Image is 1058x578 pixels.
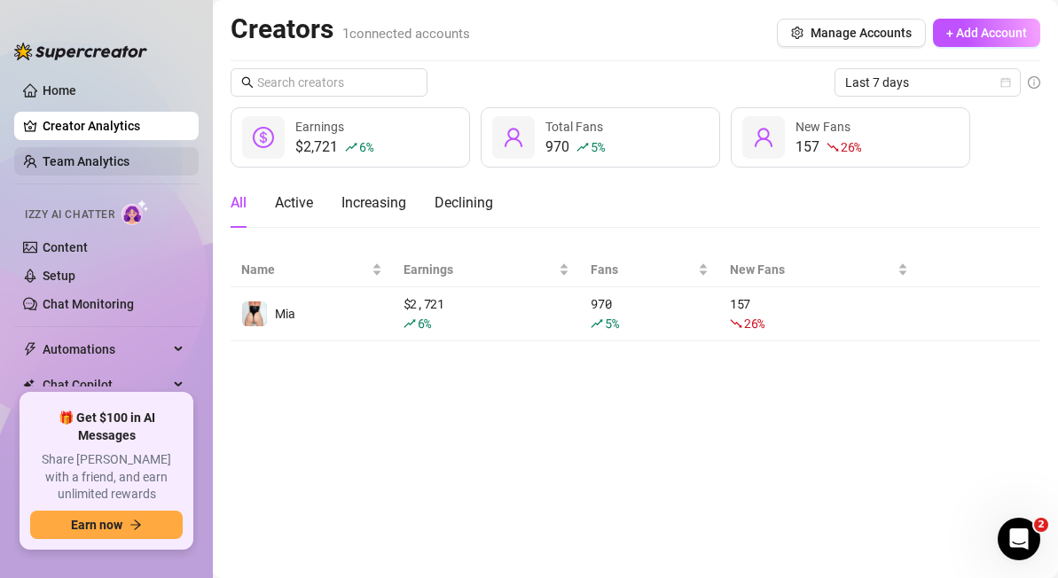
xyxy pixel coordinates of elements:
span: Earnings [295,120,344,134]
span: arrow-right [129,519,142,531]
div: Active [275,192,313,214]
span: rise [404,317,416,330]
img: AI Chatter [121,199,149,225]
iframe: Intercom live chat [998,518,1040,560]
span: search [241,76,254,89]
div: 157 [730,294,908,333]
span: Automations [43,335,168,363]
span: Izzy AI Chatter [25,207,114,223]
span: New Fans [730,260,894,279]
img: Chat Copilot [23,379,35,391]
button: Earn nowarrow-right [30,511,183,539]
span: Fans [591,260,694,279]
span: rise [576,141,589,153]
span: 2 [1034,518,1048,532]
div: Increasing [341,192,406,214]
span: Mia [275,307,295,321]
span: rise [345,141,357,153]
th: Earnings [393,253,581,287]
span: user [753,127,774,148]
span: Earnings [404,260,556,279]
span: user [503,127,524,148]
img: logo-BBDzfeDw.svg [14,43,147,60]
div: Declining [435,192,493,214]
input: Search creators [257,73,403,92]
a: Content [43,240,88,254]
a: Home [43,83,76,98]
button: + Add Account [933,19,1040,47]
a: Team Analytics [43,154,129,168]
span: 5 % [605,315,618,332]
img: Mia [242,301,267,326]
div: All [231,192,247,214]
span: Earn now [71,518,122,532]
span: Name [241,260,368,279]
div: 970 [545,137,604,158]
th: Fans [580,253,719,287]
span: fall [827,141,839,153]
span: 26 % [841,138,861,155]
a: Chat Monitoring [43,297,134,311]
span: New Fans [795,120,850,134]
div: $ 2,721 [404,294,570,333]
span: info-circle [1028,76,1040,89]
a: Creator Analytics [43,112,184,140]
span: 6 % [359,138,372,155]
span: 🎁 Get $100 in AI Messages [30,410,183,444]
span: 1 connected accounts [342,26,470,42]
span: Manage Accounts [811,26,912,40]
span: calendar [1000,77,1011,88]
span: Total Fans [545,120,603,134]
span: 5 % [591,138,604,155]
span: thunderbolt [23,342,37,356]
th: Name [231,253,393,287]
button: Manage Accounts [777,19,926,47]
div: $2,721 [295,137,372,158]
th: New Fans [719,253,919,287]
span: dollar-circle [253,127,274,148]
span: rise [591,317,603,330]
h2: Creators [231,12,470,46]
span: + Add Account [946,26,1027,40]
div: 157 [795,137,861,158]
span: fall [730,317,742,330]
a: Setup [43,269,75,283]
div: 970 [591,294,709,333]
span: 26 % [744,315,764,332]
span: Chat Copilot [43,371,168,399]
span: setting [791,27,803,39]
span: 6 % [418,315,431,332]
span: Last 7 days [845,69,1010,96]
span: Share [PERSON_NAME] with a friend, and earn unlimited rewards [30,451,183,504]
